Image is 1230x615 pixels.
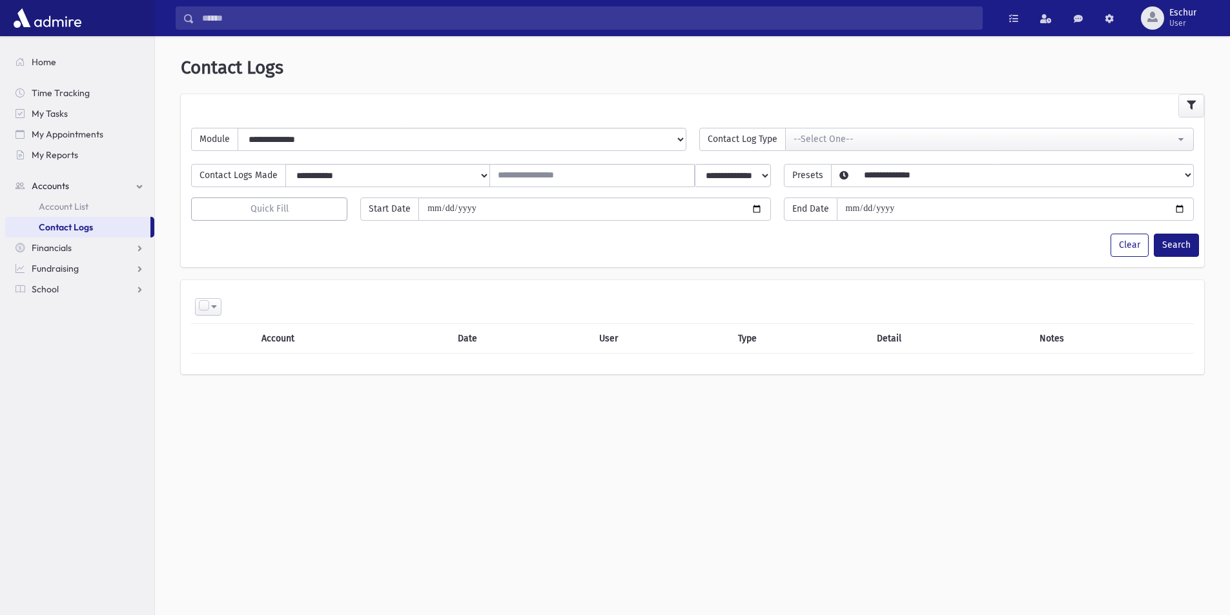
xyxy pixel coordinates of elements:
[32,263,79,274] span: Fundraising
[1154,234,1199,257] button: Search
[32,87,90,99] span: Time Tracking
[794,132,1176,146] div: --Select One--
[254,323,450,353] th: Account
[1169,8,1196,18] span: Eschur
[5,217,150,237] a: Contact Logs
[181,57,283,78] span: Contact Logs
[5,145,154,165] a: My Reports
[32,108,68,119] span: My Tasks
[10,5,85,31] img: AdmirePro
[251,203,289,214] span: Quick Fill
[191,164,286,187] span: Contact Logs Made
[32,283,59,295] span: School
[5,237,154,258] a: Financials
[5,103,154,124] a: My Tasks
[5,124,154,145] a: My Appointments
[730,323,869,353] th: Type
[32,149,78,161] span: My Reports
[784,164,832,187] span: Presets
[5,196,154,217] a: Account List
[5,83,154,103] a: Time Tracking
[39,221,93,233] span: Contact Logs
[194,6,982,30] input: Search
[32,56,56,68] span: Home
[869,323,1031,353] th: Detail
[191,197,347,221] button: Quick Fill
[591,323,730,353] th: User
[39,201,88,212] span: Account List
[360,197,419,221] span: Start Date
[5,52,154,72] a: Home
[5,176,154,196] a: Accounts
[784,197,837,221] span: End Date
[5,258,154,279] a: Fundraising
[785,128,1194,151] button: --Select One--
[450,323,591,353] th: Date
[5,279,154,299] a: School
[1032,323,1194,353] th: Notes
[32,180,69,192] span: Accounts
[191,128,238,151] span: Module
[699,128,786,151] span: Contact Log Type
[32,128,103,140] span: My Appointments
[32,242,72,254] span: Financials
[1111,234,1149,257] button: Clear
[1169,18,1196,28] span: User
